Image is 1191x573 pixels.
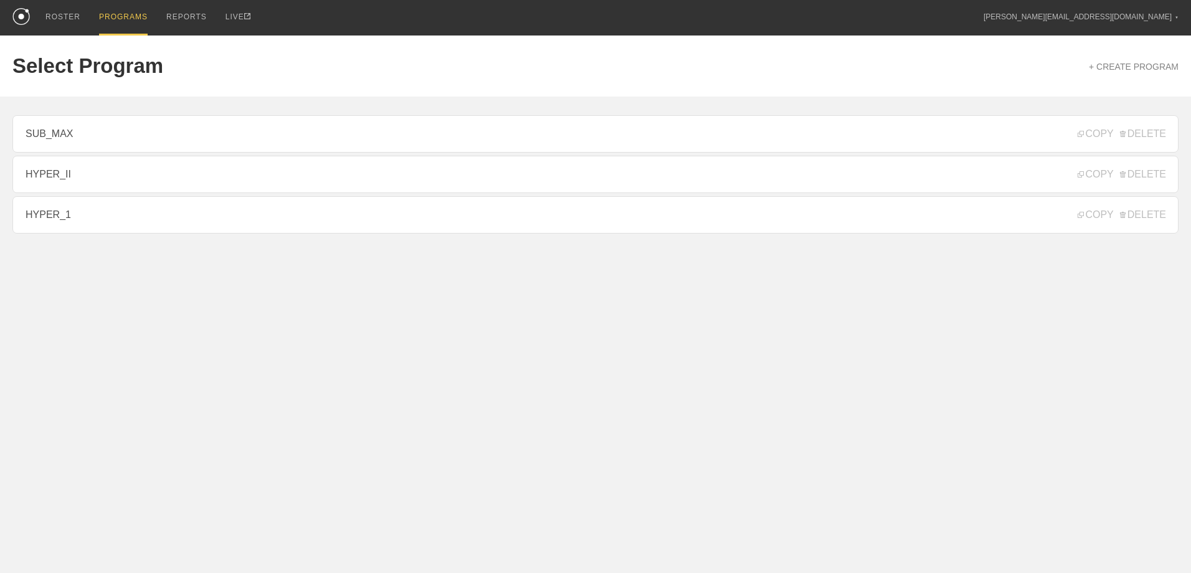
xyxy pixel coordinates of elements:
[1120,209,1166,220] span: DELETE
[1129,513,1191,573] iframe: Chat Widget
[1078,209,1113,220] span: COPY
[1175,14,1179,21] div: ▼
[1120,169,1166,180] span: DELETE
[1089,62,1179,72] a: + CREATE PROGRAM
[12,156,1179,193] a: HYPER_II
[12,8,30,25] img: logo
[12,115,1179,153] a: SUB_MAX
[1078,169,1113,180] span: COPY
[12,196,1179,234] a: HYPER_1
[1120,128,1166,140] span: DELETE
[1078,128,1113,140] span: COPY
